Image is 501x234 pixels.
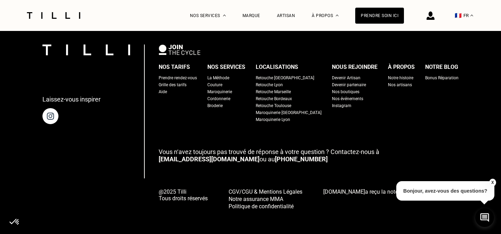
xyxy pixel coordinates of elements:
img: icône connexion [427,11,435,20]
div: Nous rejoindre [332,62,377,72]
span: Vous n‘avez toujours pas trouvé de réponse à votre question ? Contactez-nous à [159,148,379,155]
div: Localisations [256,62,298,72]
a: Retouche Marseille [256,88,291,95]
img: Menu déroulant [223,15,226,16]
a: Retouche Toulouse [256,102,291,109]
a: CGV/CGU & Mentions Légales [229,188,302,195]
img: Menu déroulant à propos [336,15,339,16]
a: Notre histoire [388,74,413,81]
p: Laissez-vous inspirer [42,96,101,103]
a: Notre assurance MMA [229,195,302,202]
a: Nos artisans [388,81,412,88]
a: La Méthode [207,74,229,81]
img: Logo du service de couturière Tilli [24,12,83,19]
a: Retouche Bordeaux [256,95,292,102]
span: Tous droits réservés [159,195,208,202]
span: Politique de confidentialité [229,203,294,210]
a: Devenir partenaire [332,81,366,88]
div: Notre blog [425,62,458,72]
p: ou au [159,148,459,163]
a: Maroquinerie Lyon [256,116,290,123]
img: page instagram de Tilli une retoucherie à domicile [42,108,58,124]
span: [DOMAIN_NAME] [323,188,365,195]
a: Aide [159,88,167,95]
a: Prendre soin ici [355,8,404,24]
a: [PHONE_NUMBER] [275,155,328,163]
a: Devenir Artisan [332,74,360,81]
div: Nos tarifs [159,62,190,72]
a: Politique de confidentialité [229,202,302,210]
a: Cordonnerie [207,95,230,102]
img: logo Join The Cycle [159,45,200,55]
img: logo Tilli [42,45,130,55]
span: @2025 Tilli [159,188,208,195]
a: Marque [242,13,260,18]
a: Broderie [207,102,223,109]
a: [EMAIL_ADDRESS][DOMAIN_NAME] [159,155,260,163]
a: Instagram [332,102,351,109]
a: Maroquinerie [GEOGRAPHIC_DATA] [256,109,321,116]
span: Notre assurance MMA [229,196,283,202]
span: a reçu la note de sur avis. [323,188,456,195]
a: Prendre rendez-vous [159,74,197,81]
a: Retouche Lyon [256,81,283,88]
span: 🇫🇷 [455,12,462,19]
a: Maroquinerie [207,88,232,95]
p: Bonjour, avez-vous des questions? [396,181,494,201]
a: Grille des tarifs [159,81,186,88]
a: Retouche [GEOGRAPHIC_DATA] [256,74,314,81]
div: Nos services [207,62,245,72]
div: À propos [388,62,415,72]
img: menu déroulant [470,15,473,16]
a: Bonus Réparation [425,74,459,81]
a: Nos événements [332,95,363,102]
a: Artisan [277,13,295,18]
a: Nos boutiques [332,88,359,95]
button: X [489,179,496,186]
a: Couture [207,81,222,88]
